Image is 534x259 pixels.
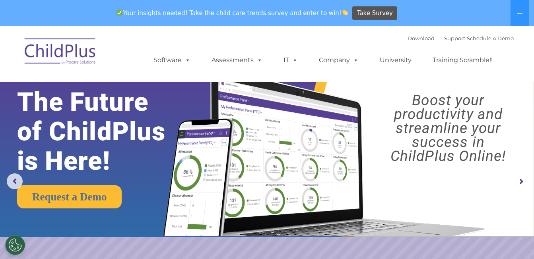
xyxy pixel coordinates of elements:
img: ✅ [117,10,122,16]
a: Training Scramble!! [425,52,501,68]
button: Cookies Settings [5,235,25,255]
a: Request a Demo [17,185,122,208]
rs-layer: The Future of ChildPlus is Here! [17,87,188,176]
span: Your insights needed! Take the child care trends survey and enter to win! [113,5,351,21]
a: Take Survey [352,6,397,20]
a: Software [146,52,198,68]
img: ChildPlus by Procare Solutions [21,33,100,73]
a: Company [311,52,367,68]
a: IT [276,52,306,68]
span: Last name [111,53,135,59]
a: Support [444,35,465,41]
a: Download [408,35,435,41]
a: Schedule A Demo [467,35,514,41]
font: | [408,35,514,41]
span: Phone number [111,85,144,91]
img: 👏 [342,10,348,16]
rs-layer: Boost your productivity and streamline your success in ChildPlus Online! [369,93,528,163]
a: University [372,52,419,68]
a: Assessments [204,52,270,68]
span: Take Survey [357,6,393,20]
